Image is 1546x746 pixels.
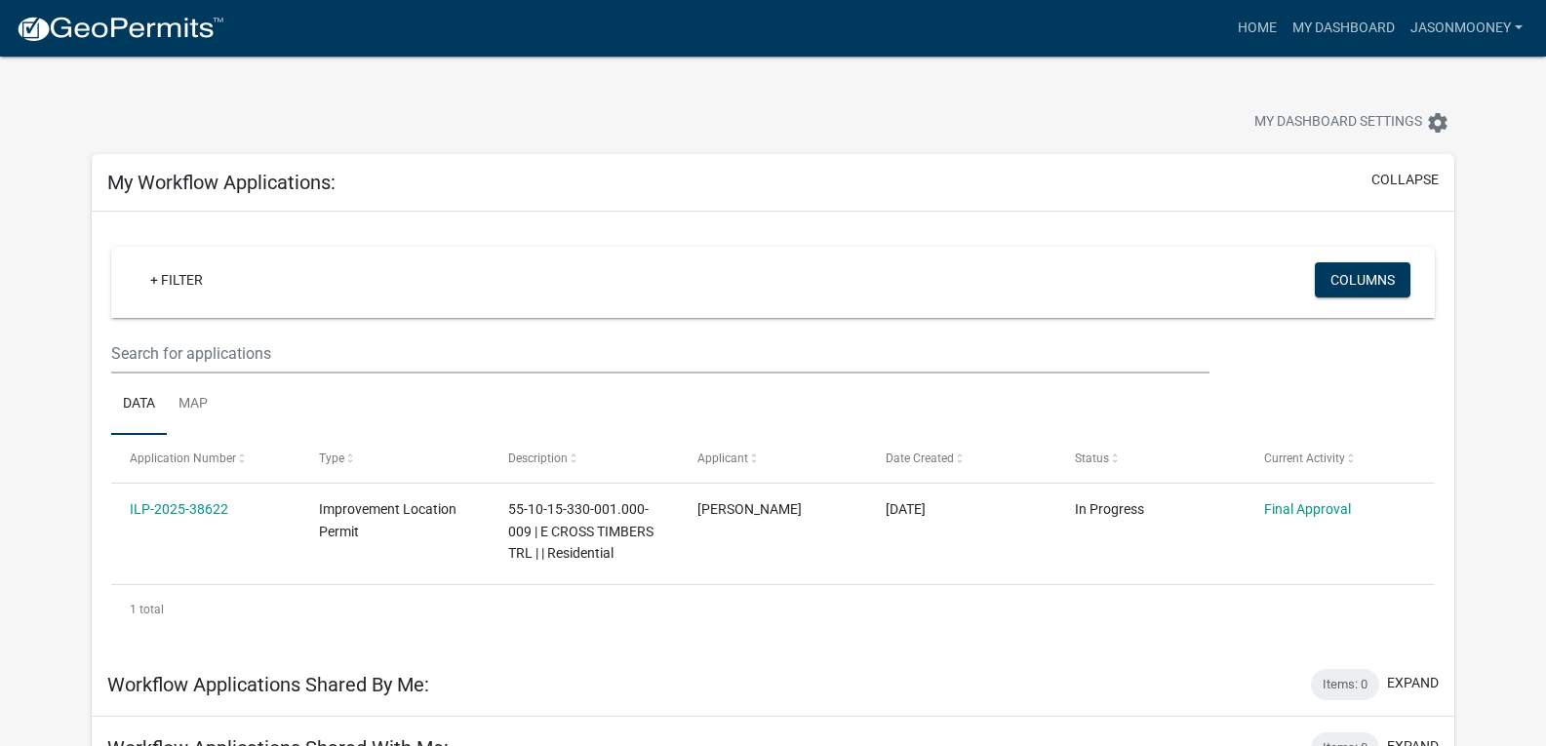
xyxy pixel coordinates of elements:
span: Jason Mooney [697,501,802,517]
div: collapse [92,212,1454,653]
datatable-header-cell: Applicant [678,435,867,482]
span: Date Created [886,452,954,465]
a: Jasonmooney [1403,10,1530,47]
a: Final Approval [1264,501,1351,517]
div: Items: 0 [1311,669,1379,700]
span: In Progress [1075,501,1144,517]
span: Status [1075,452,1109,465]
a: Map [167,373,219,436]
span: Description [508,452,568,465]
a: ILP-2025-38622 [130,501,228,517]
button: expand [1387,673,1439,693]
h5: My Workflow Applications: [107,171,336,194]
span: My Dashboard Settings [1254,111,1422,135]
a: Data [111,373,167,436]
i: settings [1426,111,1449,135]
span: Current Activity [1264,452,1345,465]
a: + Filter [135,262,218,297]
datatable-header-cell: Date Created [867,435,1056,482]
h5: Workflow Applications Shared By Me: [107,673,429,696]
span: 08/07/2025 [886,501,926,517]
span: 55-10-15-330-001.000-009 | E CROSS TIMBERS TRL | | Residential [508,501,654,562]
datatable-header-cell: Description [490,435,679,482]
span: Type [319,452,344,465]
datatable-header-cell: Status [1056,435,1246,482]
input: Search for applications [111,334,1209,373]
span: Application Number [130,452,236,465]
datatable-header-cell: Type [300,435,490,482]
a: Home [1230,10,1285,47]
span: Improvement Location Permit [319,501,456,539]
button: My Dashboard Settingssettings [1239,103,1465,141]
button: collapse [1371,170,1439,190]
span: Applicant [697,452,748,465]
div: 1 total [111,585,1435,634]
datatable-header-cell: Application Number [111,435,300,482]
button: Columns [1315,262,1410,297]
datatable-header-cell: Current Activity [1245,435,1434,482]
a: My Dashboard [1285,10,1403,47]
